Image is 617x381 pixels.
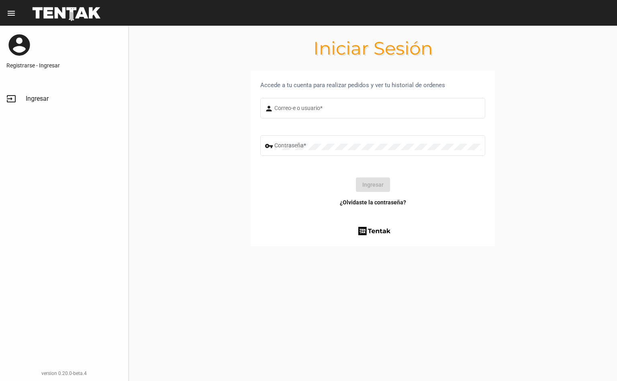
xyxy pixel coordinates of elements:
[6,8,16,18] mat-icon: menu
[129,42,617,55] h1: Iniciar Sesión
[6,61,122,69] a: Registrarse - Ingresar
[6,369,122,377] div: version 0.20.0-beta.4
[357,226,392,236] img: tentak-firm.png
[6,32,32,58] mat-icon: account_circle
[6,94,16,104] mat-icon: input
[265,141,274,151] mat-icon: vpn_key
[356,177,390,192] button: Ingresar
[340,198,406,206] a: ¿Olvidaste la contraseña?
[265,104,274,114] mat-icon: person
[26,95,49,103] span: Ingresar
[260,80,485,90] div: Accede a tu cuenta para realizar pedidos y ver tu historial de ordenes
